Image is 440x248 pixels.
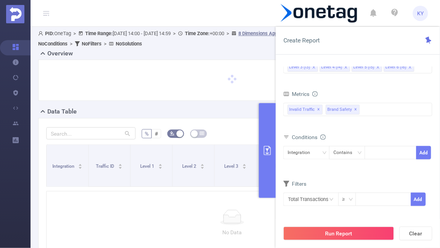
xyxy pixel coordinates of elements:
[242,163,246,165] i: icon: caret-up
[408,65,412,70] i: icon: close
[71,31,78,36] span: >
[283,91,309,97] span: Metrics
[38,41,68,47] b: No Conditions
[171,31,178,36] span: >
[288,146,315,159] div: Integration
[416,146,431,159] button: Add
[47,107,77,116] h2: Data Table
[354,105,357,114] span: ✕
[200,166,204,168] i: icon: caret-down
[78,163,82,167] div: Sort
[283,37,320,44] span: Create Report
[140,164,155,169] span: Level 1
[320,62,350,72] li: Level 4 (l4)
[118,163,123,167] div: Sort
[376,65,380,70] i: icon: close
[357,151,362,156] i: icon: down
[46,127,136,139] input: Search...
[52,164,76,169] span: Integration
[53,228,412,237] p: No Data
[182,164,197,169] span: Level 2
[312,65,316,70] i: icon: close
[158,163,162,165] i: icon: caret-up
[322,151,327,156] i: icon: down
[102,41,109,47] span: >
[116,41,142,47] b: No Solutions
[200,131,204,136] i: icon: table
[38,31,357,47] span: OneTag [DATE] 14:00 - [DATE] 14:59 +00:00
[385,62,406,72] div: Level 6 (l6)
[326,105,360,115] span: Brand Safety
[170,131,175,136] i: icon: bg-colors
[353,62,374,72] div: Level 5 (l5)
[118,163,123,165] i: icon: caret-up
[242,166,246,168] i: icon: caret-down
[6,5,24,23] img: Protected Media
[238,31,285,36] u: 8 Dimensions Applied
[242,163,247,167] div: Sort
[78,163,82,165] i: icon: caret-up
[292,134,326,140] span: Conditions
[321,62,342,72] div: Level 4 (l4)
[411,193,425,206] button: Add
[118,166,123,168] i: icon: caret-down
[68,41,75,47] span: >
[38,31,45,36] i: icon: user
[312,91,318,97] i: icon: info-circle
[82,41,102,47] b: No Filters
[158,166,162,168] i: icon: caret-down
[342,193,350,206] div: ≥
[283,181,306,187] span: Filters
[78,166,82,168] i: icon: caret-down
[47,49,73,58] h2: Overview
[200,163,205,167] div: Sort
[289,62,310,72] div: Level 3 (l3)
[344,65,348,70] i: icon: close
[200,163,204,165] i: icon: caret-up
[288,62,318,72] li: Level 3 (l3)
[320,135,326,140] i: icon: info-circle
[317,105,320,114] span: ✕
[400,227,432,240] button: Clear
[283,227,394,240] button: Run Report
[158,163,163,167] div: Sort
[96,164,116,169] span: Traffic ID
[352,62,382,72] li: Level 5 (l5)
[155,131,158,137] span: #
[333,146,357,159] div: Contains
[384,62,414,72] li: Level 6 (l6)
[85,31,113,36] b: Time Range:
[145,131,149,137] span: %
[349,197,353,203] i: icon: down
[45,31,54,36] b: PID:
[185,31,210,36] b: Time Zone:
[417,6,424,21] span: KY
[224,31,231,36] span: >
[288,105,323,115] span: Invalid Traffic
[224,164,239,169] span: Level 3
